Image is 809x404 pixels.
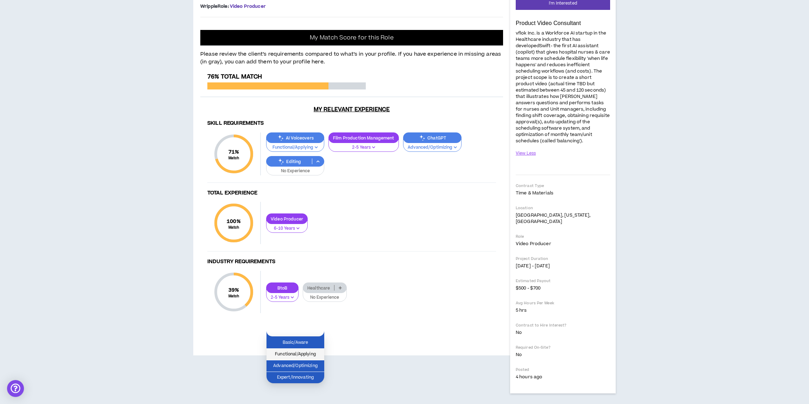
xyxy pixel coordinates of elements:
[516,256,610,261] p: Project Duration
[516,241,551,247] span: Video Producer
[266,219,308,233] button: 6-10 Years
[266,288,299,302] button: 2-5 Years
[403,135,461,141] p: ChatGPT
[266,162,324,175] button: No Experience
[516,30,606,49] span: vflok Inc. is a Workforce AI startup in the Healthcare industry that has developed
[329,135,399,141] p: Film Production Management
[516,374,610,380] p: 4 hours ago
[303,285,334,291] p: Healthcare
[227,225,241,230] small: Match
[408,144,457,151] p: Advanced/Optimizing
[516,234,610,239] p: Role
[227,218,241,225] span: 100 %
[266,216,307,222] p: Video Producer
[230,3,266,10] span: Video Producer
[266,159,312,164] p: Editing
[228,286,239,294] span: 39 %
[310,34,393,41] p: My Match Score for this Role
[516,300,610,306] p: Avg Hours Per Week
[266,285,298,291] p: BtoB
[266,138,324,152] button: Functional/Applying
[333,144,394,151] p: 2-5 Years
[207,120,496,127] h4: Skill Requirements
[200,106,503,113] h3: My Relevant Experience
[516,20,610,27] p: Product Video Consultant
[207,190,496,197] h4: Total Experience
[7,380,24,397] div: Open Intercom Messenger
[228,294,239,299] small: Match
[271,144,320,151] p: Functional/Applying
[516,345,610,350] p: Required On-Site?
[271,225,303,232] p: 6-10 Years
[307,294,342,301] p: No Experience
[207,73,262,81] span: 76% Total Match
[516,278,610,284] p: Estimated Payout
[516,205,610,211] p: Location
[200,3,229,10] span: Wripple Role :
[516,147,536,160] button: View Less
[516,190,610,196] p: Time & Materials
[539,43,551,49] a: Swift
[516,323,610,328] p: Contract to Hire Interest?
[266,135,324,141] p: AI Voiceovers
[403,138,462,152] button: Advanced/Optimizing
[516,212,610,225] p: [GEOGRAPHIC_DATA], [US_STATE], [GEOGRAPHIC_DATA]
[207,259,496,265] h4: Industry Requirements
[200,46,503,66] p: Please review the client’s requirements compared to what’s in your profile. If you have experienc...
[516,43,610,144] span: - the first AI assistant (copilot) that gives hospital nurses & care teams more schedule flexibil...
[271,362,320,370] span: Advanced/Optimizing
[228,148,239,156] span: 71 %
[516,263,610,269] p: [DATE] - [DATE]
[271,374,320,381] span: Expert/Innovating
[516,285,610,291] p: $500 - $700
[271,168,320,174] p: No Experience
[516,329,610,336] p: No
[516,307,610,313] p: 5 hrs
[271,350,320,358] span: Functional/Applying
[328,138,399,152] button: 2-5 Years
[516,367,610,372] p: Posted
[228,156,239,161] small: Match
[516,352,610,358] p: No
[303,288,347,302] button: No Experience
[271,294,294,301] p: 2-5 Years
[271,339,320,347] span: Basic/Aware
[516,183,610,188] p: Contract Type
